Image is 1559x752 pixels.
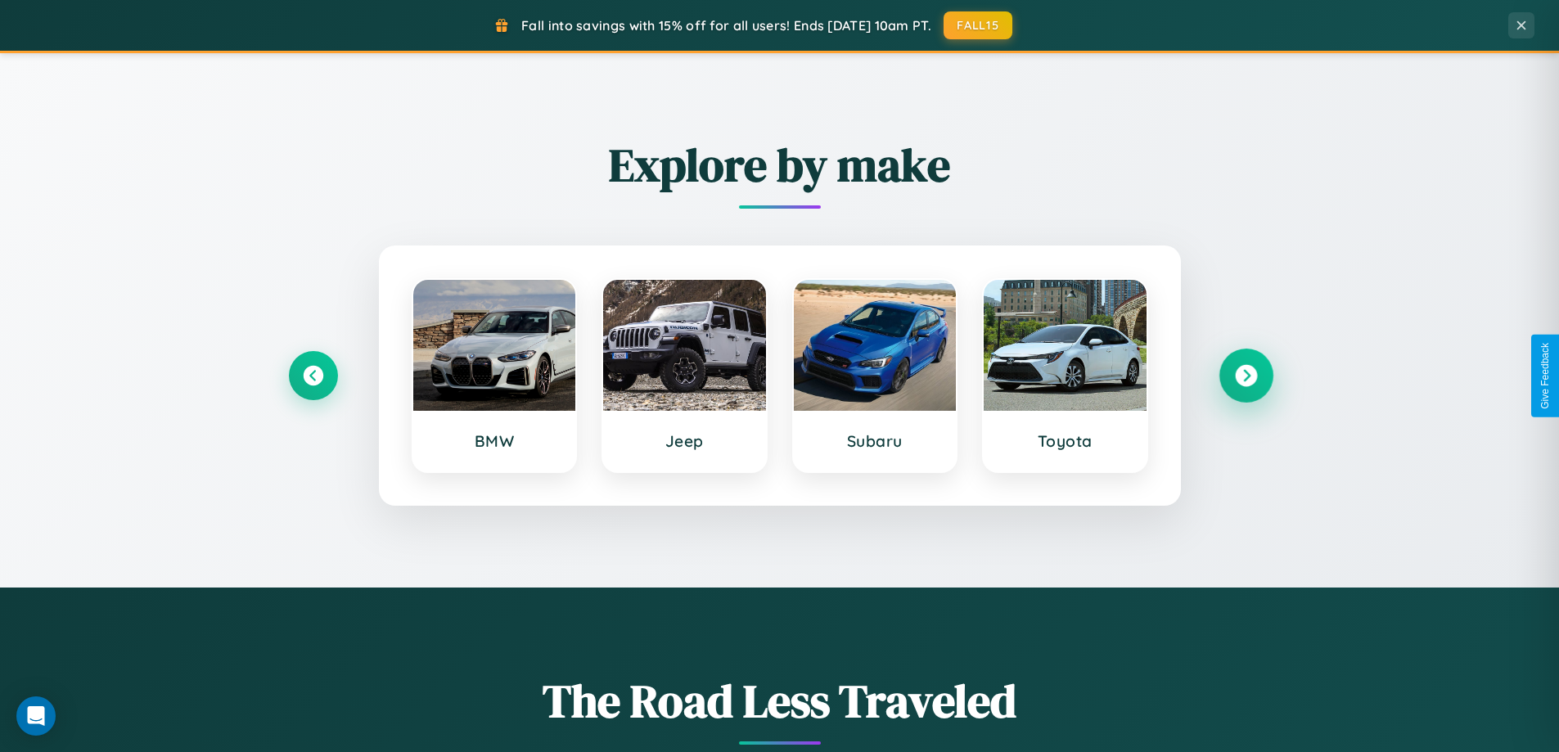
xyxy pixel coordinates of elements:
h2: Explore by make [289,133,1271,196]
span: Fall into savings with 15% off for all users! Ends [DATE] 10am PT. [521,17,931,34]
h1: The Road Less Traveled [289,669,1271,732]
h3: Toyota [1000,431,1130,451]
h3: BMW [430,431,560,451]
h3: Jeep [620,431,750,451]
div: Give Feedback [1539,343,1551,409]
div: Open Intercom Messenger [16,696,56,736]
h3: Subaru [810,431,940,451]
button: FALL15 [944,11,1012,39]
